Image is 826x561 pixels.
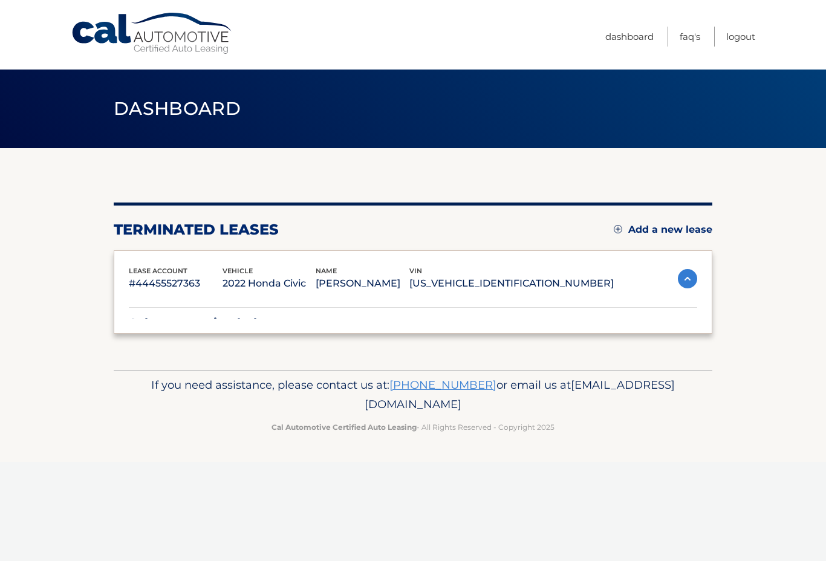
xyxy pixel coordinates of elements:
[316,275,409,292] p: [PERSON_NAME]
[114,221,279,239] h2: terminated leases
[389,378,496,392] a: [PHONE_NUMBER]
[726,27,755,47] a: Logout
[129,313,697,334] p: Select an option below:
[114,97,241,120] span: Dashboard
[71,12,234,55] a: Cal Automotive
[614,225,622,233] img: add.svg
[122,375,704,414] p: If you need assistance, please contact us at: or email us at
[316,267,337,275] span: name
[678,269,697,288] img: accordion-active.svg
[680,27,700,47] a: FAQ's
[605,27,654,47] a: Dashboard
[223,275,316,292] p: 2022 Honda Civic
[122,421,704,433] p: - All Rights Reserved - Copyright 2025
[223,267,253,275] span: vehicle
[272,423,417,432] strong: Cal Automotive Certified Auto Leasing
[129,267,187,275] span: lease account
[409,275,614,292] p: [US_VEHICLE_IDENTIFICATION_NUMBER]
[614,224,712,236] a: Add a new lease
[409,267,422,275] span: vin
[129,275,223,292] p: #44455527363
[365,378,675,411] span: [EMAIL_ADDRESS][DOMAIN_NAME]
